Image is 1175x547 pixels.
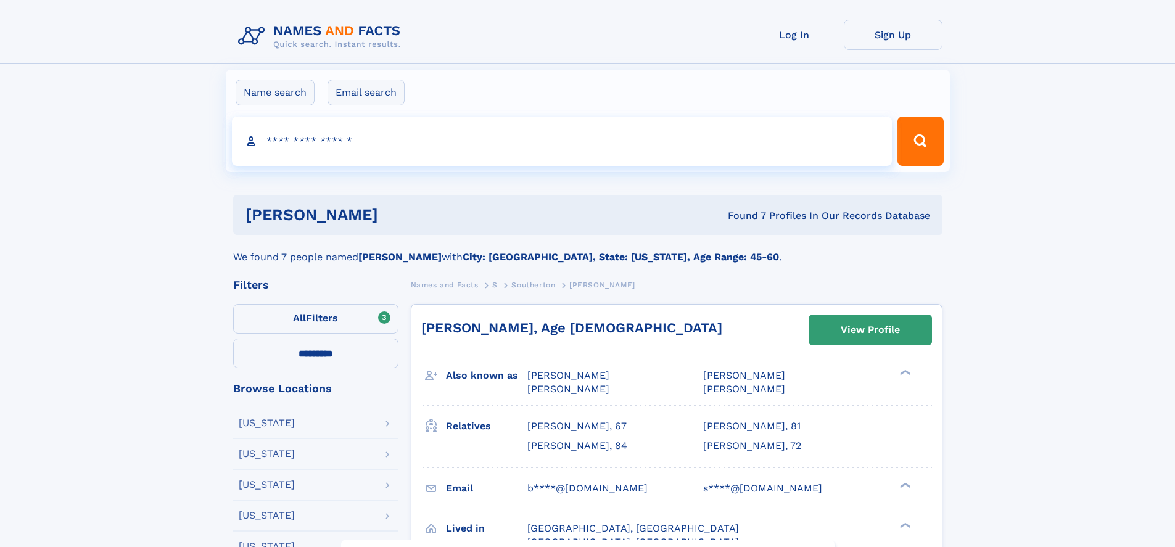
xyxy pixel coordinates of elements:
[527,419,627,433] a: [PERSON_NAME], 67
[703,383,785,395] span: [PERSON_NAME]
[897,481,912,489] div: ❯
[897,117,943,166] button: Search Button
[233,304,398,334] label: Filters
[841,316,900,344] div: View Profile
[527,522,739,534] span: [GEOGRAPHIC_DATA], [GEOGRAPHIC_DATA]
[745,20,844,50] a: Log In
[553,209,930,223] div: Found 7 Profiles In Our Records Database
[239,418,295,428] div: [US_STATE]
[358,251,442,263] b: [PERSON_NAME]
[446,416,527,437] h3: Relatives
[844,20,942,50] a: Sign Up
[492,281,498,289] span: S
[703,439,801,453] a: [PERSON_NAME], 72
[511,277,555,292] a: Southerton
[897,369,912,377] div: ❯
[446,478,527,499] h3: Email
[527,369,609,381] span: [PERSON_NAME]
[233,20,411,53] img: Logo Names and Facts
[236,80,315,105] label: Name search
[569,281,635,289] span: [PERSON_NAME]
[897,521,912,529] div: ❯
[703,419,801,433] a: [PERSON_NAME], 81
[293,312,306,324] span: All
[809,315,931,345] a: View Profile
[239,449,295,459] div: [US_STATE]
[492,277,498,292] a: S
[328,80,405,105] label: Email search
[446,365,527,386] h3: Also known as
[703,369,785,381] span: [PERSON_NAME]
[527,383,609,395] span: [PERSON_NAME]
[245,207,553,223] h1: [PERSON_NAME]
[239,511,295,520] div: [US_STATE]
[527,439,627,453] a: [PERSON_NAME], 84
[232,117,893,166] input: search input
[233,235,942,265] div: We found 7 people named with .
[446,518,527,539] h3: Lived in
[239,480,295,490] div: [US_STATE]
[421,320,722,335] a: [PERSON_NAME], Age [DEMOGRAPHIC_DATA]
[233,279,398,290] div: Filters
[511,281,555,289] span: Southerton
[463,251,779,263] b: City: [GEOGRAPHIC_DATA], State: [US_STATE], Age Range: 45-60
[233,383,398,394] div: Browse Locations
[411,277,479,292] a: Names and Facts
